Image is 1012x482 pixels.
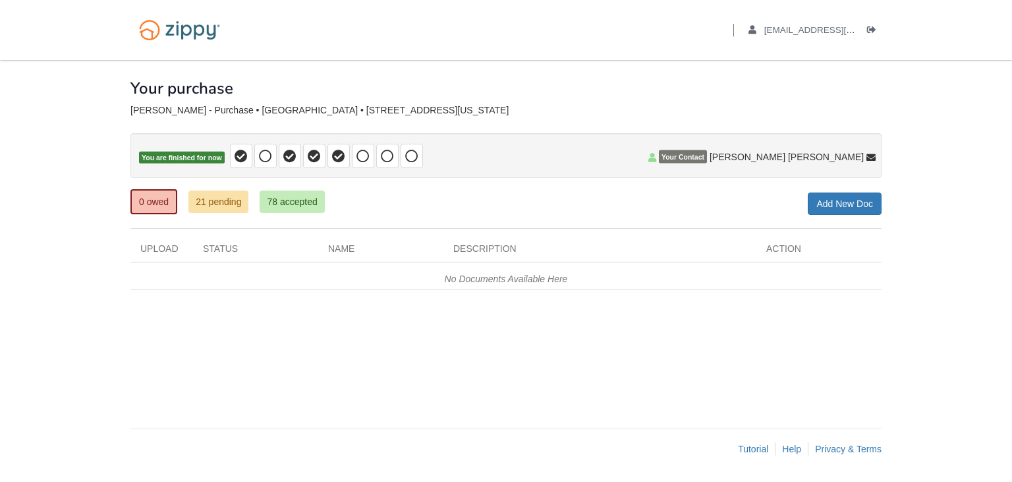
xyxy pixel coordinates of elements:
a: 0 owed [130,189,177,214]
div: Description [443,242,756,262]
a: edit profile [748,25,915,38]
a: Add New Doc [808,193,882,215]
div: Upload [130,242,193,262]
div: Status [193,242,318,262]
div: [PERSON_NAME] - Purchase • [GEOGRAPHIC_DATA] • [STREET_ADDRESS][US_STATE] [130,105,882,116]
div: Action [756,242,882,262]
span: Your Contact [659,150,707,164]
a: Tutorial [738,444,768,454]
a: Privacy & Terms [815,444,882,454]
em: No Documents Available Here [445,274,568,284]
a: 78 accepted [260,191,324,213]
span: You are finished for now [139,152,225,164]
a: Help [782,444,801,454]
span: mariagraff17@outlook.com [764,25,915,35]
img: Logo [130,13,229,47]
span: [PERSON_NAME] [PERSON_NAME] [710,150,864,164]
div: Name [318,242,443,262]
h1: Your purchase [130,80,233,97]
a: 21 pending [188,191,248,213]
a: Log out [867,25,882,38]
